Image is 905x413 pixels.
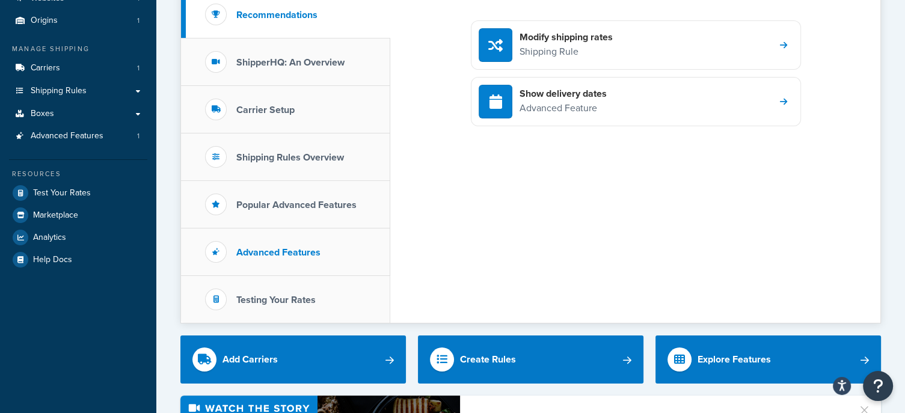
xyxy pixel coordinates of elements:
[236,247,321,258] h3: Advanced Features
[236,105,295,115] h3: Carrier Setup
[236,200,357,210] h3: Popular Advanced Features
[137,63,140,73] span: 1
[9,227,147,248] a: Analytics
[698,351,771,368] div: Explore Features
[236,152,344,163] h3: Shipping Rules Overview
[9,10,147,32] a: Origins1
[180,335,406,384] a: Add Carriers
[31,109,54,119] span: Boxes
[9,57,147,79] a: Carriers1
[31,16,58,26] span: Origins
[222,351,278,368] div: Add Carriers
[9,249,147,271] a: Help Docs
[33,210,78,221] span: Marketplace
[520,31,613,44] h4: Modify shipping rates
[236,295,316,305] h3: Testing Your Rates
[9,57,147,79] li: Carriers
[9,103,147,125] a: Boxes
[236,57,345,68] h3: ShipperHQ: An Overview
[9,44,147,54] div: Manage Shipping
[137,16,140,26] span: 1
[9,182,147,204] a: Test Your Rates
[520,100,607,116] p: Advanced Feature
[31,131,103,141] span: Advanced Features
[418,335,643,384] a: Create Rules
[9,10,147,32] li: Origins
[9,204,147,226] a: Marketplace
[460,351,516,368] div: Create Rules
[520,44,613,60] p: Shipping Rule
[863,371,893,401] button: Open Resource Center
[33,255,72,265] span: Help Docs
[9,169,147,179] div: Resources
[33,233,66,243] span: Analytics
[655,335,881,384] a: Explore Features
[520,87,607,100] h4: Show delivery dates
[9,125,147,147] li: Advanced Features
[33,188,91,198] span: Test Your Rates
[137,131,140,141] span: 1
[31,86,87,96] span: Shipping Rules
[236,10,318,20] h3: Recommendations
[31,63,60,73] span: Carriers
[9,80,147,102] a: Shipping Rules
[9,125,147,147] a: Advanced Features1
